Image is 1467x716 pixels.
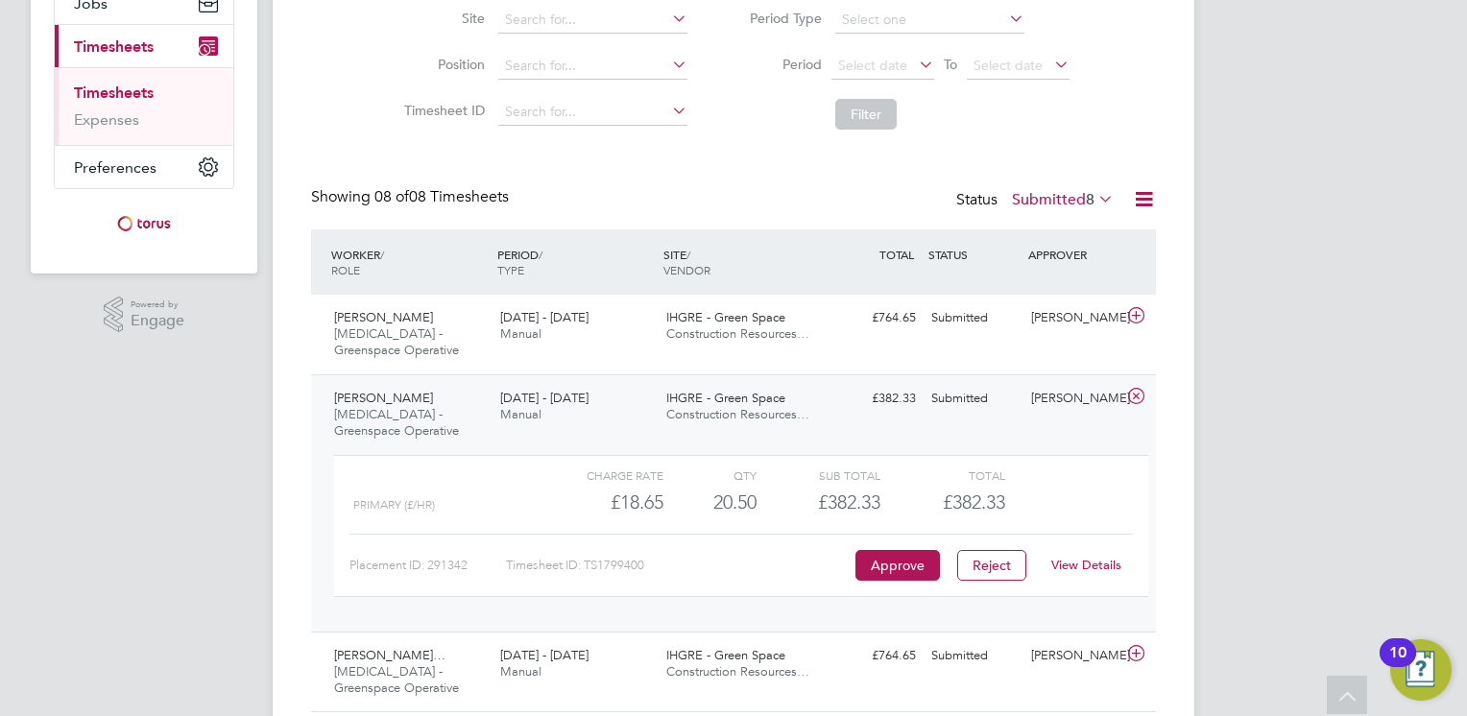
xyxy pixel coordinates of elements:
div: WORKER [326,237,493,287]
span: Select date [974,57,1043,74]
div: 10 [1389,653,1407,678]
span: / [380,247,384,262]
button: Reject [957,550,1026,581]
div: APPROVER [1023,237,1123,272]
span: Select date [838,57,907,74]
div: QTY [663,464,757,487]
span: 8 [1086,190,1094,209]
button: Open Resource Center, 10 new notifications [1390,639,1452,701]
div: Submitted [924,383,1023,415]
span: Manual [500,663,541,680]
button: Timesheets [55,25,233,67]
div: Timesheet ID: TS1799400 [506,550,851,581]
span: Timesheets [74,37,154,56]
div: Sub Total [757,464,880,487]
div: £382.33 [824,383,924,415]
a: Expenses [74,110,139,129]
label: Timesheet ID [398,102,485,119]
div: Submitted [924,640,1023,672]
span: Manual [500,406,541,422]
div: PERIOD [493,237,659,287]
span: £382.33 [943,490,1005,513]
div: SITE [659,237,825,287]
button: Approve [855,550,940,581]
span: To [938,52,963,77]
div: Showing [311,187,513,207]
label: Period [735,56,822,73]
input: Search for... [498,99,687,126]
div: £764.65 [824,640,924,672]
a: Powered byEngage [104,297,185,333]
span: TYPE [497,262,524,277]
label: Period Type [735,10,822,27]
span: VENDOR [663,262,710,277]
span: [MEDICAL_DATA] - Greenspace Operative [334,406,459,439]
div: [PERSON_NAME] [1023,302,1123,334]
a: View Details [1051,557,1121,573]
button: Filter [835,99,897,130]
a: Timesheets [74,84,154,102]
span: [MEDICAL_DATA] - Greenspace Operative [334,325,459,358]
span: Construction Resources… [666,406,809,422]
span: TOTAL [879,247,914,262]
div: £18.65 [540,487,663,518]
span: IHGRE - Green Space [666,390,785,406]
span: Manual [500,325,541,342]
span: / [539,247,542,262]
button: Preferences [55,146,233,188]
div: Charge rate [540,464,663,487]
span: [MEDICAL_DATA] - Greenspace Operative [334,663,459,696]
div: Submitted [924,302,1023,334]
img: torus-logo-retina.png [110,208,178,239]
span: [DATE] - [DATE] [500,309,589,325]
span: Preferences [74,158,156,177]
span: Engage [131,313,184,329]
span: [DATE] - [DATE] [500,647,589,663]
span: Powered by [131,297,184,313]
span: [PERSON_NAME]… [334,647,445,663]
span: Primary (£/HR) [353,498,435,512]
input: Search for... [498,53,687,80]
span: Construction Resources… [666,663,809,680]
div: Status [956,187,1118,214]
div: [PERSON_NAME] [1023,640,1123,672]
span: [PERSON_NAME] [334,309,433,325]
div: STATUS [924,237,1023,272]
div: £382.33 [757,487,880,518]
label: Site [398,10,485,27]
span: 08 of [374,187,409,206]
span: [DATE] - [DATE] [500,390,589,406]
label: Position [398,56,485,73]
a: Go to home page [54,208,234,239]
div: Total [880,464,1004,487]
input: Select one [835,7,1024,34]
span: IHGRE - Green Space [666,309,785,325]
span: IHGRE - Green Space [666,647,785,663]
span: ROLE [331,262,360,277]
div: Timesheets [55,67,233,145]
label: Submitted [1012,190,1114,209]
span: [PERSON_NAME] [334,390,433,406]
div: [PERSON_NAME] [1023,383,1123,415]
div: 20.50 [663,487,757,518]
div: £764.65 [824,302,924,334]
span: 08 Timesheets [374,187,509,206]
span: Construction Resources… [666,325,809,342]
div: Placement ID: 291342 [349,550,506,581]
span: / [686,247,690,262]
input: Search for... [498,7,687,34]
